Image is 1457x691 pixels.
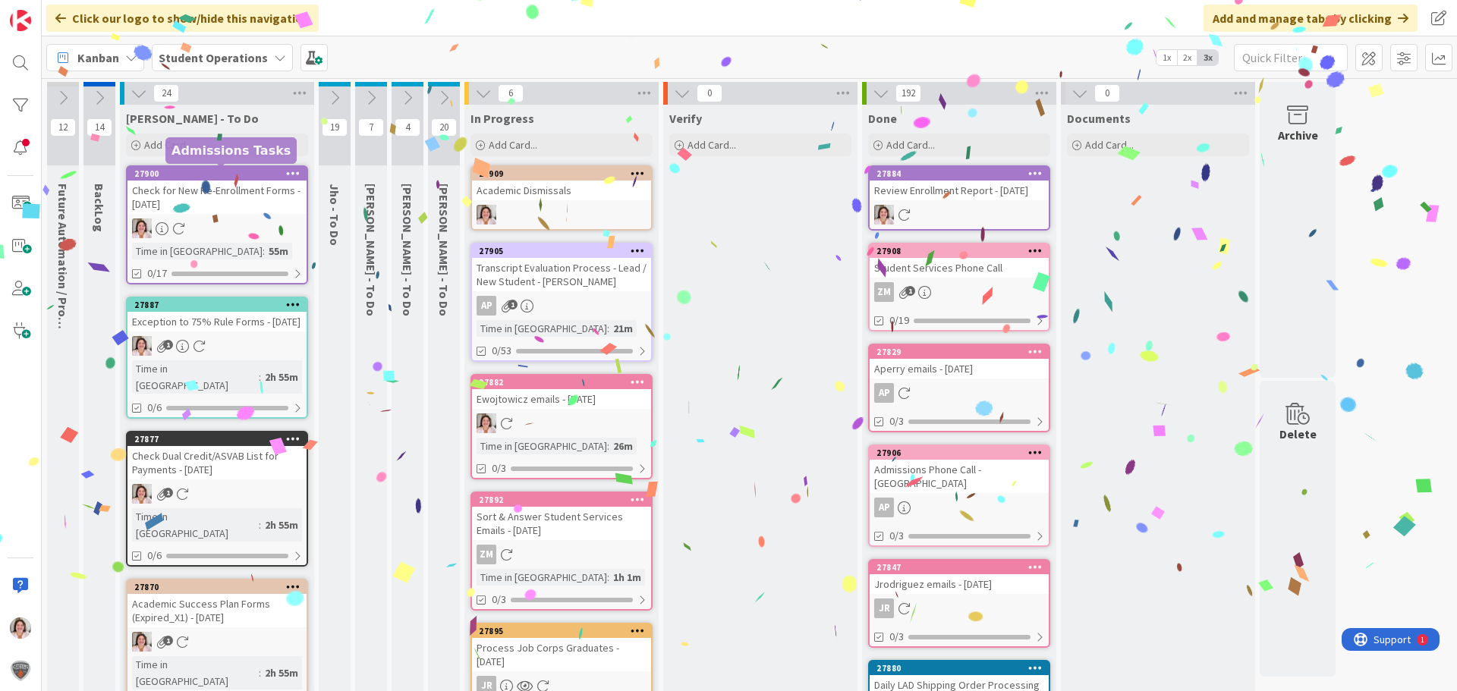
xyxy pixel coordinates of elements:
a: 27847Jrodriguez emails - [DATE]JR0/3 [868,559,1050,648]
span: Add Card... [144,138,193,152]
span: 20 [431,118,457,137]
a: 27829Aperry emails - [DATE]AP0/3 [868,344,1050,432]
span: Add Card... [489,138,537,152]
span: 2x [1177,50,1197,65]
div: Admissions Phone Call - [GEOGRAPHIC_DATA] [870,460,1049,493]
div: Jrodriguez emails - [DATE] [870,574,1049,594]
div: 27892 [472,493,651,507]
span: 0/3 [889,629,904,645]
div: Add and manage tabs by clicking [1204,5,1418,32]
div: ZM [477,545,496,564]
span: 0 [1094,84,1120,102]
div: EW [127,336,307,356]
span: 1 [163,636,173,645]
span: 0/3 [889,528,904,544]
div: Archive [1278,126,1318,144]
span: 0/17 [147,265,167,281]
div: AP [477,296,496,316]
span: 0 [697,84,722,102]
div: 27887 [127,298,307,312]
div: 27882Ewojtowicz emails - [DATE] [472,375,651,409]
div: 27870Academic Success Plan Forms (Expired_X1) - [DATE] [127,580,307,627]
span: Add Card... [1085,138,1134,152]
div: 27906Admissions Phone Call - [GEOGRAPHIC_DATA] [870,446,1049,493]
a: 27900Check for New Re-Enrollment Forms - [DATE]EWTime in [GEOGRAPHIC_DATA]:55m0/17 [126,165,308,284]
span: 0/3 [492,592,506,608]
div: 27829Aperry emails - [DATE] [870,345,1049,378]
span: Zaida - To Do [363,184,379,316]
span: 7 [358,118,384,137]
span: 192 [895,84,921,102]
div: Sort & Answer Student Services Emails - [DATE] [472,507,651,540]
div: Process Job Corps Graduates - [DATE] [472,638,651,671]
span: 3x [1197,50,1218,65]
span: 1 [163,340,173,350]
div: 27877 [127,432,307,446]
span: 6 [498,84,524,102]
span: 24 [153,84,179,102]
div: 27900Check for New Re-Enrollment Forms - [DATE] [127,167,307,214]
div: EW [472,413,651,433]
div: 27884 [870,167,1049,181]
div: EW [127,218,307,238]
span: 0/3 [889,413,904,429]
div: Aperry emails - [DATE] [870,359,1049,378]
div: 27909Academic Dismissals [472,167,651,200]
div: 27884 [876,168,1049,179]
img: Visit kanbanzone.com [10,10,31,31]
div: 27847 [870,561,1049,574]
div: 27906 [870,446,1049,460]
img: avatar [10,660,31,681]
div: 27870 [127,580,307,594]
span: 4 [395,118,420,137]
div: Academic Dismissals [472,181,651,200]
span: Add Card... [688,138,736,152]
div: AP [874,383,894,403]
div: 27905Transcript Evaluation Process - Lead / New Student - [PERSON_NAME] [472,244,651,291]
span: : [263,243,265,259]
span: 12 [50,118,76,137]
span: BackLog [92,184,107,232]
span: Documents [1067,111,1131,126]
div: 27908Student Services Phone Call [870,244,1049,278]
b: Student Operations [159,50,268,65]
a: 27877Check Dual Credit/ASVAB List for Payments - [DATE]EWTime in [GEOGRAPHIC_DATA]:2h 55m0/6 [126,431,308,567]
div: 2h 55m [261,664,302,681]
span: Done [868,111,897,126]
div: 27847Jrodriguez emails - [DATE] [870,561,1049,594]
img: EW [477,413,496,433]
div: 27877 [134,434,307,444]
a: 27905Transcript Evaluation Process - Lead / New Student - [PERSON_NAME]APTime in [GEOGRAPHIC_DATA... [470,243,653,362]
img: EW [874,205,894,225]
div: EW [127,484,307,504]
span: : [607,320,609,337]
div: 27882 [472,375,651,389]
div: 27895 [472,624,651,638]
img: EW [132,336,152,356]
div: 1h 1m [609,569,645,586]
span: : [607,438,609,454]
span: 14 [87,118,112,137]
div: AP [870,383,1049,403]
div: Academic Success Plan Forms (Expired_X1) - [DATE] [127,594,307,627]
div: 27909 [479,168,651,179]
span: Emilie - To Do [126,111,259,126]
span: 0/19 [889,313,909,328]
div: EW [472,205,651,225]
span: : [259,517,261,533]
div: Time in [GEOGRAPHIC_DATA] [477,438,607,454]
div: JR [870,598,1049,618]
a: 27906Admissions Phone Call - [GEOGRAPHIC_DATA]AP0/3 [868,444,1050,547]
div: 27906 [876,448,1049,458]
img: EW [132,218,152,238]
div: Time in [GEOGRAPHIC_DATA] [477,320,607,337]
span: Add Card... [886,138,935,152]
span: 1x [1156,50,1177,65]
div: 55m [265,243,292,259]
div: ZM [472,545,651,564]
div: Time in [GEOGRAPHIC_DATA] [477,569,607,586]
span: Kanban [77,49,119,67]
div: 2h 55m [261,369,302,385]
div: 27905 [472,244,651,258]
div: 27880 [870,661,1049,675]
